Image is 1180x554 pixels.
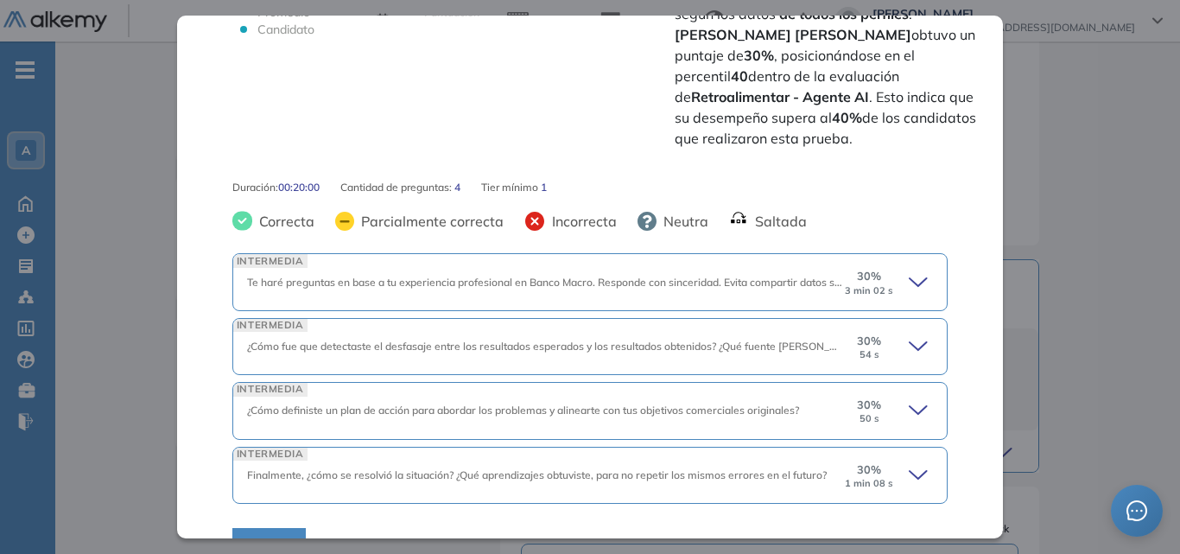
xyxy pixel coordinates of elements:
strong: 30% [744,47,774,64]
span: 30 % [857,268,881,284]
span: 30 % [857,333,881,349]
span: INTERMEDIA [233,254,308,267]
span: 4 [454,180,460,195]
span: Correcta [252,211,314,232]
span: Finalmente, ¿cómo se resolvió la situación? ¿Qué aprendizajes obtuviste, para no repetir los mism... [247,468,827,481]
span: 1 [541,180,547,195]
span: ¿Cómo fue que detectaste el desfasaje entre los resultados esperados y los resultados obtenidos? ... [247,340,1000,353]
span: Incorrecta [545,211,617,232]
strong: de todos los perfiles [779,5,909,22]
span: Saltada [748,211,807,232]
span: Parcialmente correcta [354,211,504,232]
text: Candidato [257,22,314,37]
strong: [PERSON_NAME] [795,26,911,43]
small: 1 min 08 s [845,478,893,489]
small: 3 min 02 s [845,285,893,296]
strong: [PERSON_NAME] [675,26,791,43]
span: INTERMEDIA [233,383,308,396]
span: Tier mínimo [481,180,541,195]
span: Duración : [232,180,278,195]
span: Cantidad de preguntas: [340,180,454,195]
span: ¿Cómo definiste un plan de acción para abordar los problemas y alinearte con tus objetivos comerc... [247,404,799,417]
strong: Retroalimentar - Agente AI [691,88,869,105]
strong: 40% [832,109,862,126]
small: 50 s [860,413,879,424]
span: Cerrar [253,535,285,551]
span: 30 % [857,397,881,413]
strong: 40 [731,67,748,85]
small: 54 s [860,349,879,360]
span: Neutra [657,211,708,232]
span: 30 % [857,462,881,478]
span: INTERMEDIA [233,448,308,461]
span: INTERMEDIA [233,319,308,332]
span: message [1126,500,1147,521]
span: 00:20:00 [278,180,320,195]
